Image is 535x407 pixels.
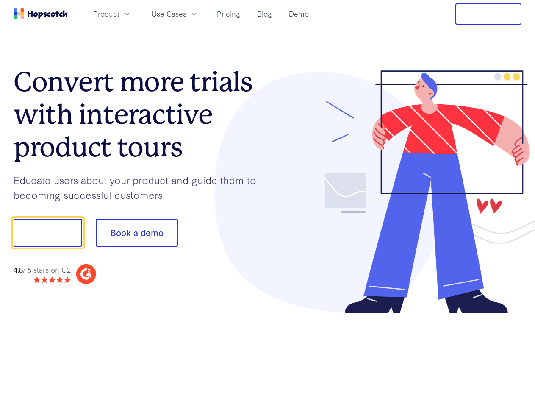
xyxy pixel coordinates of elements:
button: Free Trial [455,3,521,25]
a: Blog [254,7,275,21]
h1: Convert more trials with interactive product tours [14,66,268,163]
a: Home [14,8,68,19]
button: Use Cases [147,7,203,21]
span: Use Cases [152,8,186,19]
div: / 5 stars on G2 [14,265,71,275]
button: Book a demo [96,219,178,247]
a: Pricing [213,7,244,21]
strong: 4.8 [14,265,23,274]
p: Educate users about your product and guide them to becoming successful customers. [14,173,268,202]
a: Demo [286,7,312,21]
button: Show me! [14,219,82,247]
button: Product [88,7,136,21]
span: Product [93,8,119,19]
